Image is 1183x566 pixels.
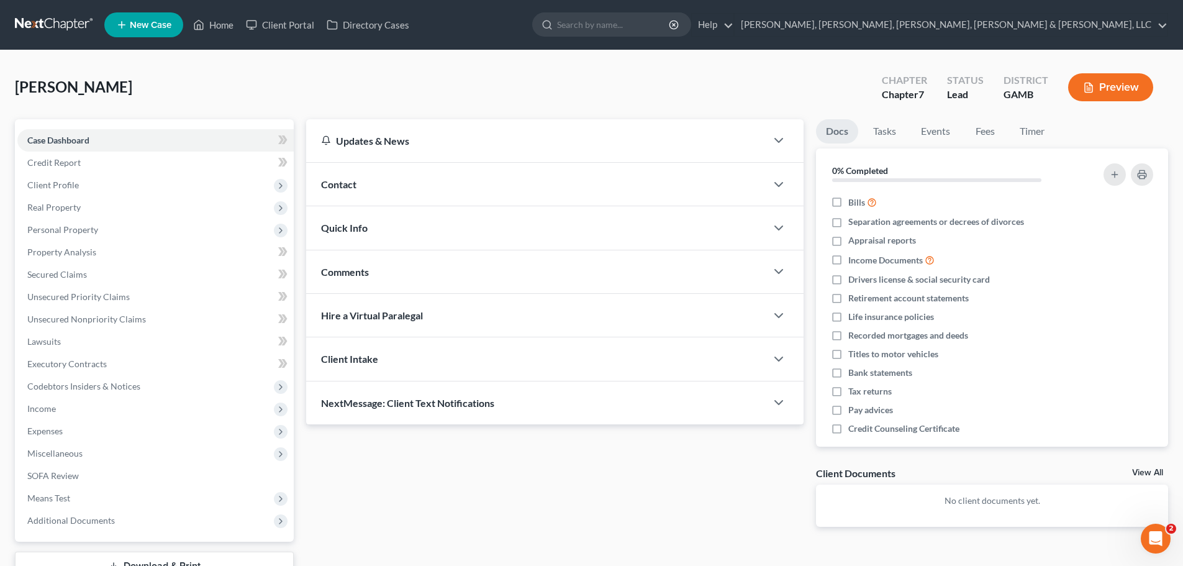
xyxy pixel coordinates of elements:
[882,73,927,88] div: Chapter
[321,397,494,409] span: NextMessage: Client Text Notifications
[320,14,415,36] a: Directory Cases
[187,14,240,36] a: Home
[27,291,130,302] span: Unsecured Priority Claims
[832,165,888,176] strong: 0% Completed
[735,14,1167,36] a: [PERSON_NAME], [PERSON_NAME], [PERSON_NAME], [PERSON_NAME] & [PERSON_NAME], LLC
[17,331,294,353] a: Lawsuits
[27,224,98,235] span: Personal Property
[27,470,79,481] span: SOFA Review
[1004,73,1048,88] div: District
[15,78,132,96] span: [PERSON_NAME]
[27,202,81,212] span: Real Property
[965,119,1005,144] a: Fees
[27,358,107,369] span: Executory Contracts
[848,311,934,323] span: Life insurance policies
[17,241,294,263] a: Property Analysis
[1141,524,1171,554] iframe: Intercom live chat
[848,234,916,247] span: Appraisal reports
[848,196,865,209] span: Bills
[27,403,56,414] span: Income
[240,14,320,36] a: Client Portal
[848,273,990,286] span: Drivers license & social security card
[826,495,1158,507] p: No client documents yet.
[848,385,892,398] span: Tax returns
[27,515,115,526] span: Additional Documents
[17,129,294,152] a: Case Dashboard
[17,465,294,487] a: SOFA Review
[321,266,369,278] span: Comments
[321,178,356,190] span: Contact
[17,263,294,286] a: Secured Claims
[1132,468,1163,477] a: View All
[27,247,96,257] span: Property Analysis
[947,88,984,102] div: Lead
[816,467,895,480] div: Client Documents
[27,269,87,280] span: Secured Claims
[1166,524,1176,534] span: 2
[1010,119,1054,144] a: Timer
[27,314,146,324] span: Unsecured Nonpriority Claims
[27,135,89,145] span: Case Dashboard
[17,286,294,308] a: Unsecured Priority Claims
[17,152,294,174] a: Credit Report
[848,404,893,416] span: Pay advices
[911,119,960,144] a: Events
[848,216,1024,228] span: Separation agreements or decrees of divorces
[27,448,83,459] span: Miscellaneous
[27,426,63,436] span: Expenses
[848,292,969,304] span: Retirement account statements
[27,180,79,190] span: Client Profile
[1004,88,1048,102] div: GAMB
[321,353,378,365] span: Client Intake
[918,88,924,100] span: 7
[321,222,368,234] span: Quick Info
[863,119,906,144] a: Tasks
[947,73,984,88] div: Status
[17,308,294,331] a: Unsecured Nonpriority Claims
[692,14,733,36] a: Help
[816,119,858,144] a: Docs
[17,353,294,375] a: Executory Contracts
[27,381,140,391] span: Codebtors Insiders & Notices
[321,134,751,147] div: Updates & News
[130,21,171,30] span: New Case
[848,367,912,379] span: Bank statements
[848,422,959,435] span: Credit Counseling Certificate
[848,329,968,342] span: Recorded mortgages and deeds
[848,254,923,267] span: Income Documents
[27,493,70,503] span: Means Test
[27,336,61,347] span: Lawsuits
[557,13,671,36] input: Search by name...
[848,348,938,360] span: Titles to motor vehicles
[882,88,927,102] div: Chapter
[1068,73,1153,101] button: Preview
[27,157,81,168] span: Credit Report
[321,309,423,321] span: Hire a Virtual Paralegal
